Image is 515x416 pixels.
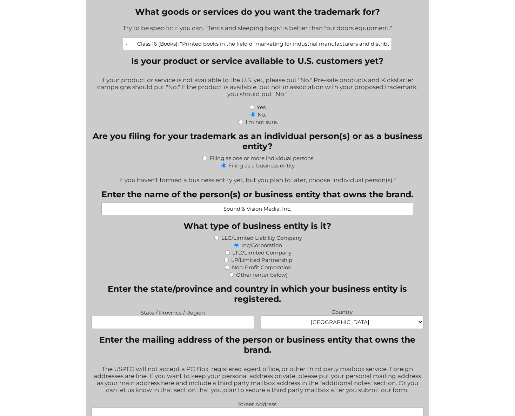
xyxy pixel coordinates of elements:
label: Non-Profit Corporation [232,264,292,271]
legend: Enter the state/province and country in which your business entity is registered. [92,284,423,304]
label: State / Province / Region [92,308,254,316]
label: Inc/Corporation [241,242,282,249]
label: LTD/Limited Company [232,249,292,256]
label: What goods or services do you want the trademark for? [123,7,392,17]
legend: Is your product or service available to U.S. customers yet? [131,56,383,66]
input: Examples: Pet leashes; Healthcare consulting; Web-based accounting software [123,37,392,50]
label: I'm not sure. [246,119,278,125]
legend: Enter the mailing address of the person or business entity that owns the brand. [92,335,423,355]
label: LP/Limited Partnership [231,257,292,263]
legend: Are you filing for your trademark as an individual person(s) or as a business entity? [92,131,423,151]
label: Filing as a business entity. [228,162,295,169]
legend: What type of business entity is it? [183,221,331,231]
div: Try to be specific if you can. "Tents and sleeping bags" is better than "outdoors equipment." [123,20,392,37]
label: Filing as one or more individual persons. [209,155,314,161]
label: No. [257,111,266,118]
div: If you haven't formed a business entity yet, but you plan to later, choose "individual person(s)." [92,172,423,184]
div: The USPTO will not accept a PO Box, registered agent office, or other third party mailbox service... [92,361,423,399]
input: Examples: Jean Doe, TechWorks, Jean Doe and John Dean, etc. [101,202,413,215]
label: Other (enter below) [236,271,288,278]
div: If your product or service is not available to the U.S. yet, please put "No." Pre-sale products a... [92,72,423,103]
label: Enter the name of the person(s) or business entity that owns the brand. [101,189,413,199]
label: LLC/Limited Liability Company [221,235,302,241]
label: Street Address [92,399,423,408]
label: Country [261,307,423,315]
label: Yes. [257,104,267,111]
